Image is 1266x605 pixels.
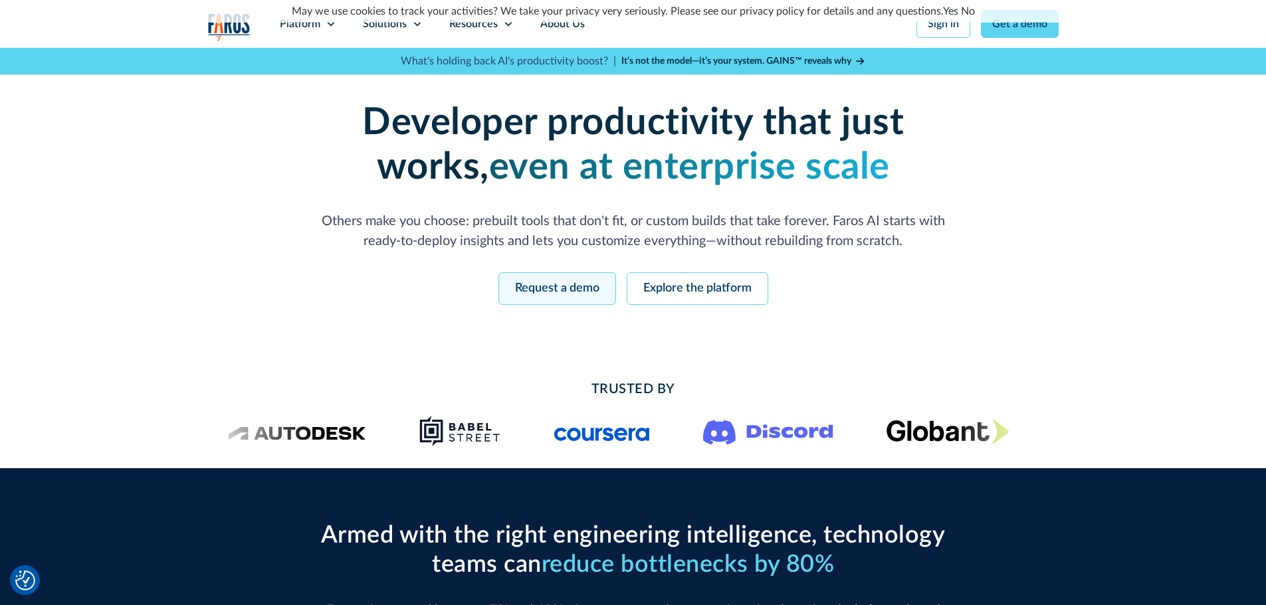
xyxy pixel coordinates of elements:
strong: even at enterprise scale [489,149,890,186]
p: What's holding back AI's productivity boost? | [401,53,616,69]
strong: Developer productivity that just works, [362,104,904,186]
a: Explore the platform [627,272,768,305]
a: Yes [943,6,958,17]
span: reduce bottlenecks by 80% [542,553,835,576]
a: It’s not the model—it’s your system. GAINS™ reveals why [621,54,866,68]
h2: Trusted By [314,379,952,399]
img: Revisit consent button [15,570,35,590]
button: Cookie Settings [15,570,35,590]
a: Request a demo [498,272,616,305]
img: Logo of the communication platform Discord. [703,417,833,445]
strong: It’s not the model—it’s your system. GAINS™ reveals why [621,56,851,66]
a: Sign in [916,10,970,38]
img: Globant's logo [887,419,1009,444]
img: Logo of the online learning platform Coursera. [554,420,650,442]
a: No [961,6,975,17]
p: Others make you choose: prebuilt tools that don't fit, or custom builds that take forever. Faros ... [314,211,952,251]
div: Solutions [363,16,407,32]
img: Logo of the analytics and reporting company Faros. [208,13,251,41]
img: Logo of the design software company Autodesk. [228,422,366,440]
a: Get a demo [981,10,1059,38]
div: Platform [280,16,320,32]
div: Resources [449,16,498,32]
img: Babel Street logo png [419,415,501,447]
a: home [208,13,251,41]
h2: Armed with the right engineering intelligence, technology teams can [314,521,952,578]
